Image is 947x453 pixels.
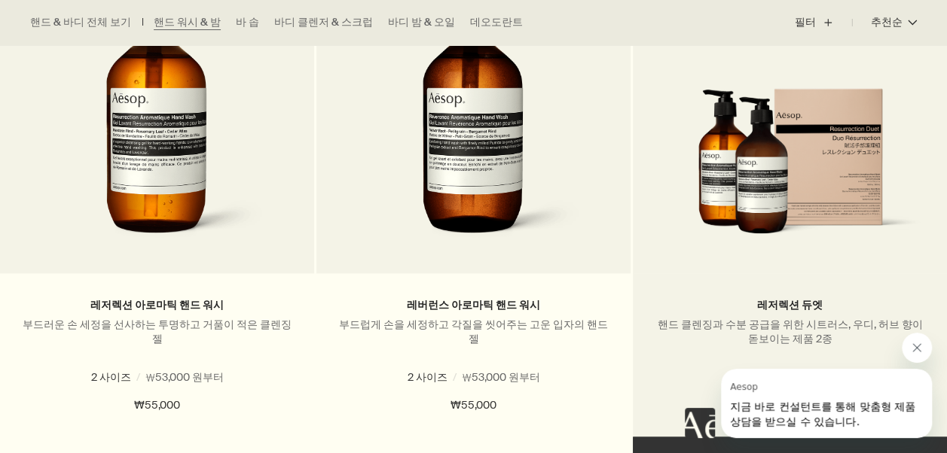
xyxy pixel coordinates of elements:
button: 필터 [795,5,852,41]
button: 추천순 [852,5,917,41]
span: 500 mL (펌프 포함) [45,369,142,384]
a: 핸드 & 바디 전체 보기 [30,15,131,30]
span: 500 mL (펌프 미포함) [487,369,595,384]
span: 500 mL (펌프 포함) [362,369,459,384]
a: 레저렉션 아로마틱 핸드 워시 [90,297,224,312]
img: Resurrection Duet in outer carton [655,88,924,251]
a: 바디 밤 & 오일 [388,15,455,30]
iframe: 내용 없음 [685,408,715,438]
p: 핸드 클렌징과 수분 공급을 위한 시트러스, 우디, 허브 향이 돋보이는 제품 2종 [655,317,924,345]
span: 500 mL (펌프 미포함) [171,369,279,384]
a: 핸드 워시 & 밤 [154,15,221,30]
span: ₩55,000 [134,396,180,414]
p: 부드럽게 손을 세정하고 각질을 씻어주는 고운 입자의 핸드 젤 [339,317,608,345]
a: 바디 클렌저 & 스크럽 [274,15,373,30]
span: ₩55,000 [451,396,496,414]
a: 레버런스 아로마틱 핸드 워시 [407,297,540,312]
a: 바 솝 [236,15,259,30]
p: 부드러운 손 세정을 선사하는 투명하고 거품이 적은 클렌징 젤 [23,317,292,345]
iframe: Aesop의 메시지 [721,369,932,438]
div: Aesop님의 말: "지금 바로 컨설턴트를 통해 맞춤형 제품 상담을 받으실 수 있습니다.". 대화를 계속하려면 메시징 창을 엽니다. [685,333,932,438]
iframe: Aesop의 메시지 닫기 [902,333,932,363]
a: 데오도란트 [470,15,523,30]
a: 레저렉션 듀엣 [757,297,823,312]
